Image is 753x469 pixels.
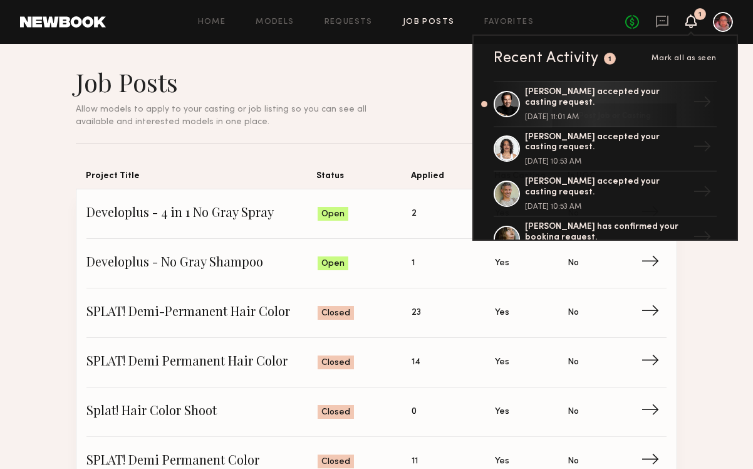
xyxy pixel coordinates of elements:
span: → [641,254,667,273]
span: Project Title [86,169,316,189]
span: Closed [321,406,350,419]
h1: Job Posts [76,66,397,98]
div: → [688,88,717,120]
span: Open [321,258,345,270]
span: 11 [412,455,418,468]
div: [PERSON_NAME] accepted your casting request. [525,87,688,108]
span: 14 [412,356,420,369]
div: [PERSON_NAME] has confirmed your booking request. [525,222,688,243]
span: Splat! Hair Color Shoot [86,403,318,421]
div: → [688,223,717,255]
a: Home [198,18,226,26]
a: Splat! Hair Color ShootClosed0YesNo→ [86,387,667,437]
a: Favorites [484,18,534,26]
a: [PERSON_NAME] accepted your casting request.[DATE] 10:53 AM→ [494,127,717,172]
span: Developlus - 4 in 1 No Gray Spray [86,204,318,223]
span: Allow models to apply to your casting or job listing so you can see all available and interested ... [76,105,366,126]
div: Recent Activity [494,51,599,66]
a: [PERSON_NAME] accepted your casting request.[DATE] 11:01 AM→ [494,81,717,127]
span: Yes [495,455,509,468]
div: [DATE] 11:01 AM [525,113,688,121]
span: No [568,455,579,468]
span: No [568,256,579,270]
span: Yes [495,356,509,369]
div: → [688,132,717,165]
span: Closed [321,307,350,320]
div: 1 [698,11,702,18]
span: Yes [495,306,509,320]
div: [PERSON_NAME] accepted your casting request. [525,177,688,198]
span: Status [316,169,411,189]
a: Job Posts [403,18,455,26]
span: Yes [495,256,509,270]
div: [DATE] 10:53 AM [525,158,688,166]
div: [PERSON_NAME] accepted your casting request. [525,132,688,154]
span: Mark all as seen [652,55,717,62]
span: Developlus - No Gray Shampoo [86,254,318,273]
span: SPLAT! Demi-Permanent Hair Color [86,303,318,322]
span: → [641,353,667,372]
div: [DATE] 10:53 AM [525,203,688,211]
a: Developlus - No Gray ShampooOpen1YesNo→ [86,239,667,288]
span: No [568,306,579,320]
a: SPLAT! Demi Permanent Hair ColorClosed14YesNo→ [86,338,667,387]
span: → [641,303,667,322]
span: Open [321,208,345,221]
a: Requests [325,18,373,26]
span: 1 [412,256,415,270]
span: SPLAT! Demi Permanent Hair Color [86,353,318,372]
span: 2 [412,207,417,221]
div: 1 [608,56,612,63]
span: No [568,405,579,419]
a: [PERSON_NAME] accepted your casting request.[DATE] 10:53 AM→ [494,172,717,217]
a: Models [256,18,294,26]
span: No [568,356,579,369]
span: → [641,403,667,421]
span: 0 [412,405,417,419]
span: Closed [321,357,350,369]
a: SPLAT! Demi-Permanent Hair ColorClosed23YesNo→ [86,288,667,338]
span: Yes [495,405,509,419]
span: Closed [321,456,350,468]
div: → [688,177,717,210]
a: Developlus - 4 in 1 No Gray SprayOpen2YesNo→ [86,189,667,239]
span: 23 [412,306,421,320]
span: Applied [411,169,495,189]
a: [PERSON_NAME] has confirmed your booking request.→ [494,217,717,262]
